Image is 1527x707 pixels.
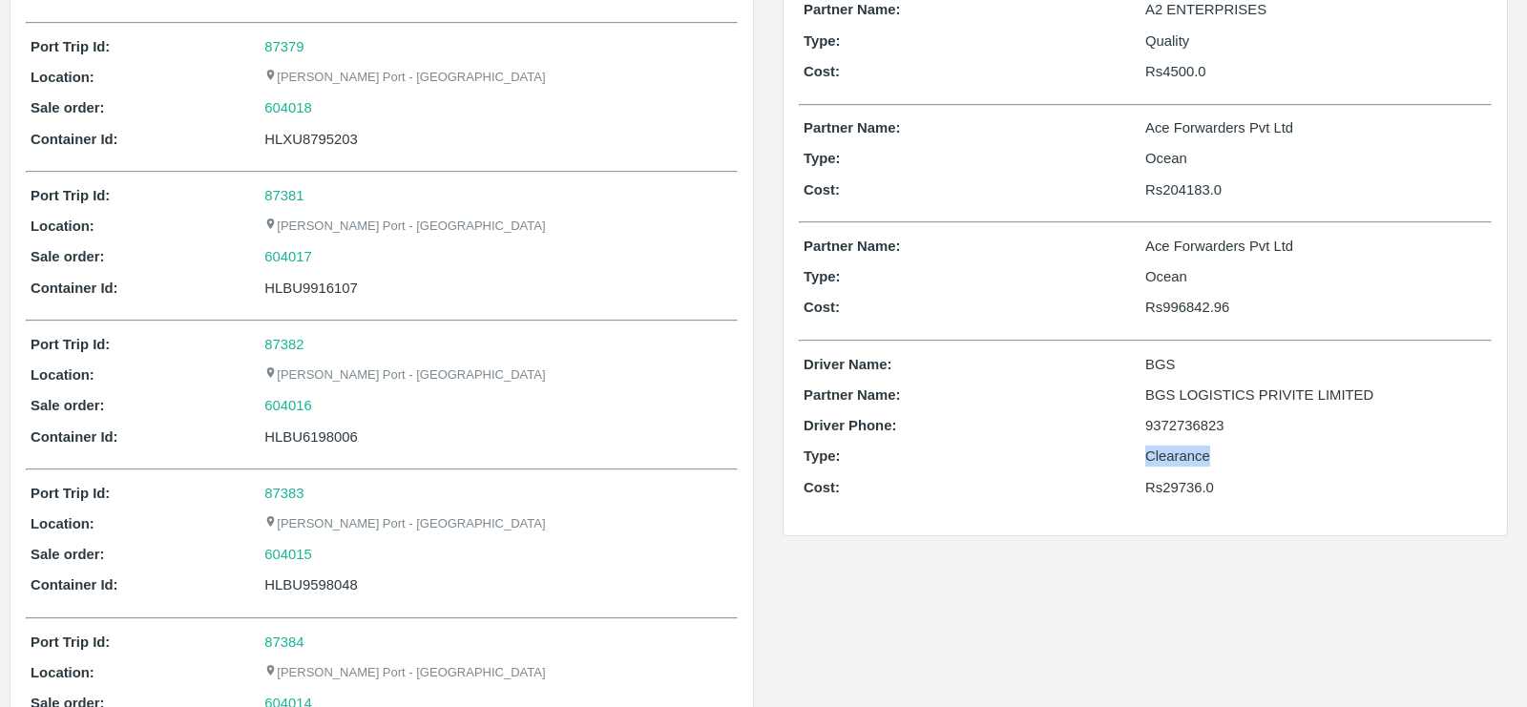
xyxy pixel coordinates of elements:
b: Container Id: [31,577,118,593]
b: Partner Name: [804,239,900,254]
b: Type: [804,33,841,49]
p: BGS LOGISTICS PRIVITE LIMITED [1145,385,1487,405]
p: Rs 29736.0 [1145,477,1487,498]
b: Driver Name: [804,357,891,372]
b: Driver Phone: [804,418,896,433]
p: BGS [1145,354,1487,375]
p: [PERSON_NAME] Port - [GEOGRAPHIC_DATA] [264,515,545,533]
p: 9372736823 [1145,415,1487,436]
p: [PERSON_NAME] Port - [GEOGRAPHIC_DATA] [264,664,545,682]
div: HLXU8795203 [264,129,733,150]
b: Type: [804,151,841,166]
b: Container Id: [31,281,118,296]
b: Partner Name: [804,120,900,135]
b: Partner Name: [804,2,900,17]
b: Location: [31,367,94,383]
b: Partner Name: [804,387,900,403]
b: Sale order: [31,100,105,115]
a: 604017 [264,246,312,267]
div: HLBU9598048 [264,574,733,595]
p: Ocean [1145,148,1487,169]
b: Container Id: [31,429,118,445]
p: [PERSON_NAME] Port - [GEOGRAPHIC_DATA] [264,69,545,87]
a: 87383 [264,486,303,501]
b: Type: [804,448,841,464]
p: Clearance [1145,446,1487,467]
p: Quality [1145,31,1487,52]
b: Port Trip Id: [31,188,110,203]
b: Cost: [804,182,840,198]
b: Sale order: [31,249,105,264]
a: 604016 [264,395,312,416]
b: Container Id: [31,132,118,147]
a: 604018 [264,97,312,118]
p: [PERSON_NAME] Port - [GEOGRAPHIC_DATA] [264,218,545,236]
a: 87381 [264,188,303,203]
p: Ocean [1145,266,1487,287]
b: Sale order: [31,547,105,562]
a: 87382 [264,337,303,352]
p: Rs 204183.0 [1145,179,1487,200]
b: Location: [31,70,94,85]
p: Rs 4500.0 [1145,61,1487,82]
b: Location: [31,218,94,234]
div: HLBU6198006 [264,426,733,447]
p: [PERSON_NAME] Port - [GEOGRAPHIC_DATA] [264,366,545,385]
b: Cost: [804,300,840,315]
b: Port Trip Id: [31,486,110,501]
b: Type: [804,269,841,284]
a: 87384 [264,634,303,650]
b: Location: [31,665,94,680]
b: Port Trip Id: [31,337,110,352]
b: Cost: [804,64,840,79]
p: Rs 996842.96 [1145,297,1487,318]
a: 604015 [264,544,312,565]
b: Cost: [804,480,840,495]
a: 87379 [264,39,303,54]
p: Ace Forwarders Pvt Ltd [1145,117,1487,138]
b: Port Trip Id: [31,39,110,54]
div: HLBU9916107 [264,278,733,299]
b: Sale order: [31,398,105,413]
b: Location: [31,516,94,531]
b: Port Trip Id: [31,634,110,650]
p: Ace Forwarders Pvt Ltd [1145,236,1487,257]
